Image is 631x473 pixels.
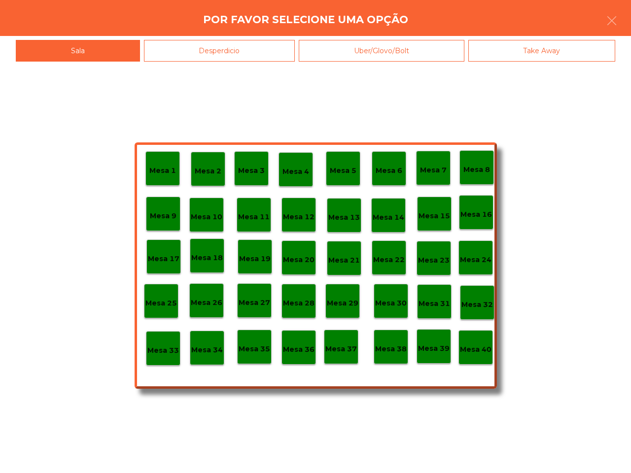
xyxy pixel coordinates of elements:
[420,165,447,176] p: Mesa 7
[203,12,408,27] h4: Por favor selecione uma opção
[191,297,222,308] p: Mesa 26
[283,211,315,223] p: Mesa 12
[460,254,491,266] p: Mesa 24
[144,40,295,62] div: Desperdicio
[145,298,177,309] p: Mesa 25
[418,343,450,354] p: Mesa 39
[419,210,450,222] p: Mesa 15
[239,343,270,355] p: Mesa 35
[239,253,271,265] p: Mesa 19
[373,212,404,223] p: Mesa 14
[330,165,356,176] p: Mesa 5
[375,298,407,309] p: Mesa 30
[419,298,450,309] p: Mesa 31
[376,165,402,176] p: Mesa 6
[191,211,222,223] p: Mesa 10
[238,165,265,176] p: Mesa 3
[283,298,315,309] p: Mesa 28
[238,211,270,223] p: Mesa 11
[191,252,223,264] p: Mesa 18
[148,253,179,265] p: Mesa 17
[195,166,221,177] p: Mesa 2
[460,344,491,355] p: Mesa 40
[283,254,315,266] p: Mesa 20
[375,343,407,355] p: Mesa 38
[299,40,464,62] div: Uber/Glovo/Bolt
[373,254,405,266] p: Mesa 22
[418,255,450,266] p: Mesa 23
[328,255,360,266] p: Mesa 21
[325,343,357,355] p: Mesa 37
[147,345,179,356] p: Mesa 33
[149,165,176,176] p: Mesa 1
[16,40,140,62] div: Sala
[327,298,358,309] p: Mesa 29
[150,210,176,222] p: Mesa 9
[239,297,270,308] p: Mesa 27
[282,166,309,177] p: Mesa 4
[328,212,360,223] p: Mesa 13
[468,40,616,62] div: Take Away
[461,299,493,310] p: Mesa 32
[191,344,223,356] p: Mesa 34
[283,344,315,355] p: Mesa 36
[463,164,490,175] p: Mesa 8
[460,209,492,220] p: Mesa 16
